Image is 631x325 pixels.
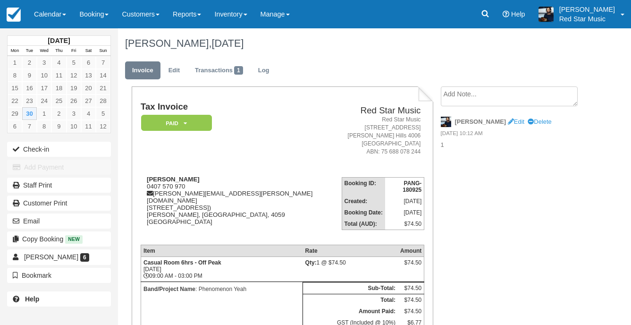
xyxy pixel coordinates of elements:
[441,141,584,150] p: 1
[81,94,96,107] a: 27
[7,231,111,247] button: Copy Booking New
[81,69,96,82] a: 13
[7,291,111,307] a: Help
[342,207,385,218] th: Booking Date:
[96,120,110,133] a: 12
[51,82,66,94] a: 18
[81,82,96,94] a: 20
[303,294,398,306] th: Total:
[385,207,424,218] td: [DATE]
[125,61,160,80] a: Invoice
[67,107,81,120] a: 3
[559,14,615,24] p: Red Star Music
[67,56,81,69] a: 5
[303,245,398,257] th: Rate
[141,245,303,257] th: Item
[398,245,424,257] th: Amount
[48,37,70,44] strong: [DATE]
[8,69,22,82] a: 8
[143,284,300,294] p: : Phenomenon Yeah
[8,120,22,133] a: 6
[22,107,37,120] a: 30
[211,37,244,49] span: [DATE]
[37,46,51,56] th: Wed
[37,94,51,107] a: 24
[403,180,421,193] strong: PANG-180925
[81,46,96,56] th: Sat
[398,294,424,306] td: $74.50
[81,120,96,133] a: 11
[147,176,200,183] strong: [PERSON_NAME]
[342,196,385,207] th: Created:
[161,61,187,80] a: Edit
[81,56,96,69] a: 6
[8,82,22,94] a: 15
[455,118,506,125] strong: [PERSON_NAME]
[559,5,615,14] p: [PERSON_NAME]
[342,177,385,196] th: Booking ID:
[345,106,421,116] h2: Red Star Music
[24,253,78,261] span: [PERSON_NAME]
[67,69,81,82] a: 12
[143,286,195,292] strong: Band/Project Name
[303,282,398,294] th: Sub-Total:
[398,306,424,317] td: $74.50
[51,56,66,69] a: 4
[8,107,22,120] a: 29
[51,94,66,107] a: 25
[125,38,584,49] h1: [PERSON_NAME],
[141,115,212,131] em: Paid
[96,82,110,94] a: 21
[51,107,66,120] a: 2
[22,56,37,69] a: 2
[67,82,81,94] a: 19
[441,129,584,140] em: [DATE] 10:12 AM
[141,176,342,237] div: 0407 570 970 [PERSON_NAME][EMAIL_ADDRESS][PERSON_NAME][DOMAIN_NAME] [STREET_ADDRESS]) [PERSON_NAM...
[37,82,51,94] a: 17
[96,69,110,82] a: 14
[385,196,424,207] td: [DATE]
[51,120,66,133] a: 9
[303,306,398,317] th: Amount Paid:
[8,56,22,69] a: 1
[51,69,66,82] a: 11
[7,249,111,265] a: [PERSON_NAME] 6
[400,259,421,274] div: $74.50
[67,120,81,133] a: 10
[385,218,424,230] td: $74.50
[508,118,524,125] a: Edit
[96,46,110,56] th: Sun
[25,295,39,303] b: Help
[303,257,398,282] td: 1 @ $74.50
[342,218,385,230] th: Total (AUD):
[141,102,342,112] h1: Tax Invoice
[22,94,37,107] a: 23
[65,235,83,243] span: New
[305,259,317,266] strong: Qty
[67,46,81,56] th: Fri
[7,268,111,283] button: Bookmark
[81,107,96,120] a: 4
[7,8,21,22] img: checkfront-main-nav-mini-logo.png
[7,196,111,211] a: Customer Print
[141,257,303,282] td: [DATE] 09:00 AM - 03:00 PM
[528,118,551,125] a: Delete
[22,82,37,94] a: 16
[22,46,37,56] th: Tue
[22,120,37,133] a: 7
[7,142,111,157] button: Check-in
[7,160,111,175] button: Add Payment
[37,56,51,69] a: 3
[8,46,22,56] th: Mon
[188,61,250,80] a: Transactions1
[22,69,37,82] a: 9
[143,259,221,266] strong: Casual Room 6hrs - Off Peak
[96,56,110,69] a: 7
[234,66,243,75] span: 1
[7,178,111,193] a: Staff Print
[96,94,110,107] a: 28
[37,120,51,133] a: 8
[80,253,89,262] span: 6
[96,107,110,120] a: 5
[67,94,81,107] a: 26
